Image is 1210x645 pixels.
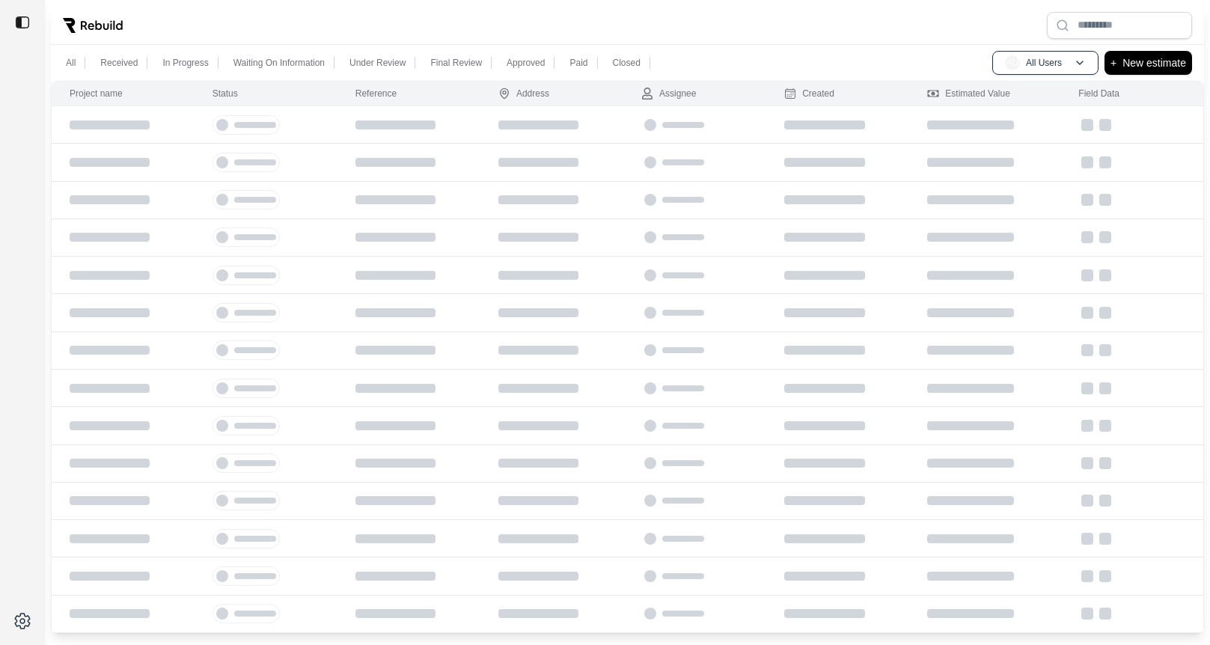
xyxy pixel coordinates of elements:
button: +New estimate [1104,51,1192,75]
img: toggle sidebar [15,15,30,30]
p: All [66,57,76,69]
div: Estimated Value [927,88,1010,100]
div: Status [213,88,238,100]
p: Under Review [349,57,406,69]
span: AU [1005,55,1020,70]
div: Assignee [641,88,696,100]
img: Rebuild [63,18,123,33]
button: AUAll Users [992,51,1099,75]
p: Closed [613,57,641,69]
p: + [1110,54,1116,72]
p: All Users [1026,57,1062,69]
p: Received [100,57,138,69]
p: Final Review [430,57,482,69]
p: Paid [569,57,587,69]
div: Address [498,88,549,100]
p: In Progress [162,57,208,69]
div: Project name [70,88,123,100]
div: Created [784,88,834,100]
div: Reference [355,88,397,100]
p: Waiting On Information [233,57,325,69]
p: Approved [507,57,545,69]
p: New estimate [1122,54,1186,72]
div: Field Data [1078,88,1119,100]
